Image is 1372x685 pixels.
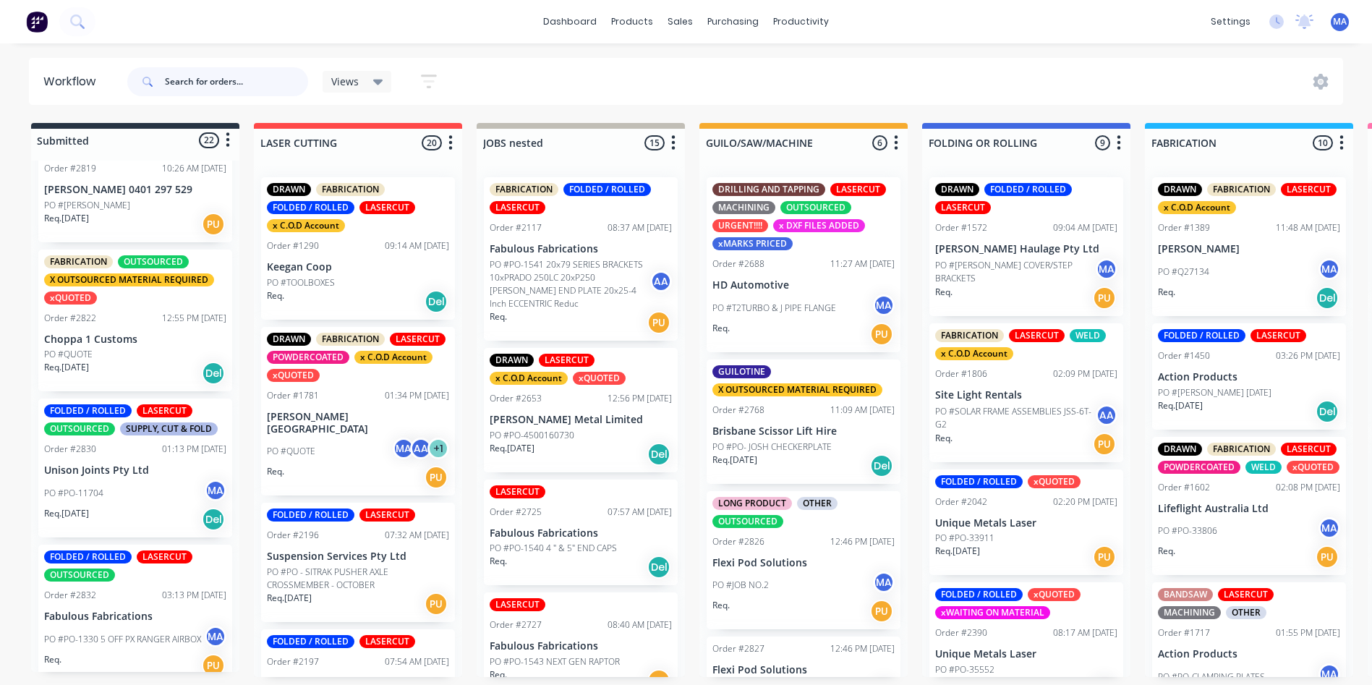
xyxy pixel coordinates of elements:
div: FOLDED / ROLLED [267,201,354,214]
div: PU [870,600,893,623]
div: Order #1781 [267,389,319,402]
div: MA [205,626,226,647]
div: Order #2827 [712,642,764,655]
div: purchasing [700,11,766,33]
div: Order #2725 [490,506,542,519]
p: PO #JOB NO.2 [712,579,769,592]
div: 02:08 PM [DATE] [1276,481,1340,494]
div: Order #2830 [44,443,96,456]
div: MA [1318,663,1340,685]
div: PU [647,311,670,334]
div: FOLDED / ROLLEDxQUOTEDOrder #204202:20 PM [DATE]Unique Metals LaserPO #PO-33911Req.[DATE]PU [929,469,1123,576]
div: FABRICATIONLASERCUTWELDx C.O.D AccountOrder #180602:09 PM [DATE]Site Light RentalsPO #SOLAR FRAME... [929,323,1123,462]
div: x C.O.D Account [354,351,433,364]
div: + 1 [427,438,449,459]
div: Order #1450 [1158,349,1210,362]
div: Order #1806 [935,367,987,380]
div: SUPPLY, CUT & FOLD [120,422,218,435]
div: FOLDED / ROLLED [1158,329,1245,342]
p: PO #PO-35552 [935,663,994,676]
p: PO #QUOTE [44,348,93,361]
div: 12:56 PM [DATE] [608,392,672,405]
p: Req. [267,289,284,302]
div: BANDSAW [1158,588,1213,601]
div: PU [202,654,225,677]
p: Fabulous Fabrications [44,610,226,623]
div: OUTSOURCED [44,569,115,582]
div: LASERCUT [359,509,415,522]
div: x C.O.D Account [490,372,568,385]
div: FOLDED / ROLLED [44,404,132,417]
div: 01:13 PM [DATE] [162,443,226,456]
div: FOLDED / ROLLED [267,635,354,648]
div: FOLDED / ROLLED [935,588,1023,601]
div: 01:34 PM [DATE] [385,389,449,402]
div: Del [1316,400,1339,423]
div: xQUOTED [1287,461,1339,474]
div: POWDERCOATED [267,351,349,364]
div: 07:57 AM [DATE] [608,506,672,519]
div: LASERCUT [1009,329,1065,342]
p: PO #PO-1543 NEXT GEN RAPTOR [490,655,620,668]
a: dashboard [536,11,604,33]
div: xQUOTED [1028,475,1081,488]
div: LASERCUT [1281,443,1337,456]
div: Del [1316,286,1339,310]
div: 12:46 PM [DATE] [830,642,895,655]
div: LASERCUT [490,201,545,214]
div: DRILLING AND TAPPING [712,183,825,196]
div: AA [410,438,432,459]
div: 02:20 PM [DATE] [1053,495,1117,509]
p: Req. [1158,545,1175,558]
div: productivity [766,11,836,33]
div: LASERCUT [490,598,545,611]
div: FOLDED / ROLLED [563,183,651,196]
div: Order #1717 [1158,626,1210,639]
p: Flexi Pod Solutions [712,664,895,676]
p: PO #PO-33911 [935,532,994,545]
div: LASERCUT [390,333,446,346]
div: FOLDED / ROLLED [935,475,1023,488]
div: xWAITING ON MATERIAL [935,606,1050,619]
p: Action Products [1158,648,1340,660]
p: HD Automotive [712,279,895,292]
div: Order #2042 [935,495,987,509]
div: DRAWN [1158,443,1202,456]
div: FABRICATION [1207,443,1276,456]
p: [PERSON_NAME] [1158,243,1340,255]
p: Req. [935,432,953,445]
div: X OUTSOURCED MATERIAL REQUIRED [44,273,214,286]
div: PU [1316,545,1339,569]
div: PU [1093,286,1116,310]
p: PO #PO-CLAMPING PLATES [1158,671,1265,684]
div: POWDERCOATED [1158,461,1240,474]
div: Order #2653 [490,392,542,405]
p: Req. [DATE] [44,212,89,225]
div: LONG PRODUCT [712,497,792,510]
div: Order #1389 [1158,221,1210,234]
div: Order #2819 [44,162,96,175]
div: MA [1318,258,1340,280]
div: LASERCUT [830,183,886,196]
p: PO #PO-1540 4 " & 5" END CAPS [490,542,617,555]
p: PO #T2TURBO & J PIPE FLANGE [712,302,836,315]
div: PU [870,323,893,346]
div: OUTSOURCED [118,255,189,268]
div: PU [202,213,225,236]
div: x DXF FILES ADDED [773,219,865,232]
div: DRAWNFABRICATIONLASERCUTPOWDERCOATEDx C.O.D AccountxQUOTEDOrder #178101:34 PM [DATE][PERSON_NAME]... [261,327,455,496]
div: 09:04 AM [DATE] [1053,221,1117,234]
div: WELD [1245,461,1282,474]
div: DRAWNFOLDED / ROLLEDLASERCUTOrder #157209:04 AM [DATE][PERSON_NAME] Haulage Pty LtdPO #[PERSON_NA... [929,177,1123,316]
div: 11:27 AM [DATE] [830,258,895,271]
p: Site Light Rentals [935,389,1117,401]
div: AA [650,271,672,292]
div: LASERCUT [137,404,192,417]
div: 11:48 AM [DATE] [1276,221,1340,234]
div: xQUOTED [267,369,320,382]
div: DRAWNFABRICATIONFOLDED / ROLLEDLASERCUTx C.O.D AccountOrder #129009:14 AM [DATE]Keegan CoopPO #TO... [261,177,455,320]
div: MA [1096,258,1117,280]
div: 10:26 AM [DATE] [162,162,226,175]
div: FABRICATION [1207,183,1276,196]
p: Req. [1158,286,1175,299]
